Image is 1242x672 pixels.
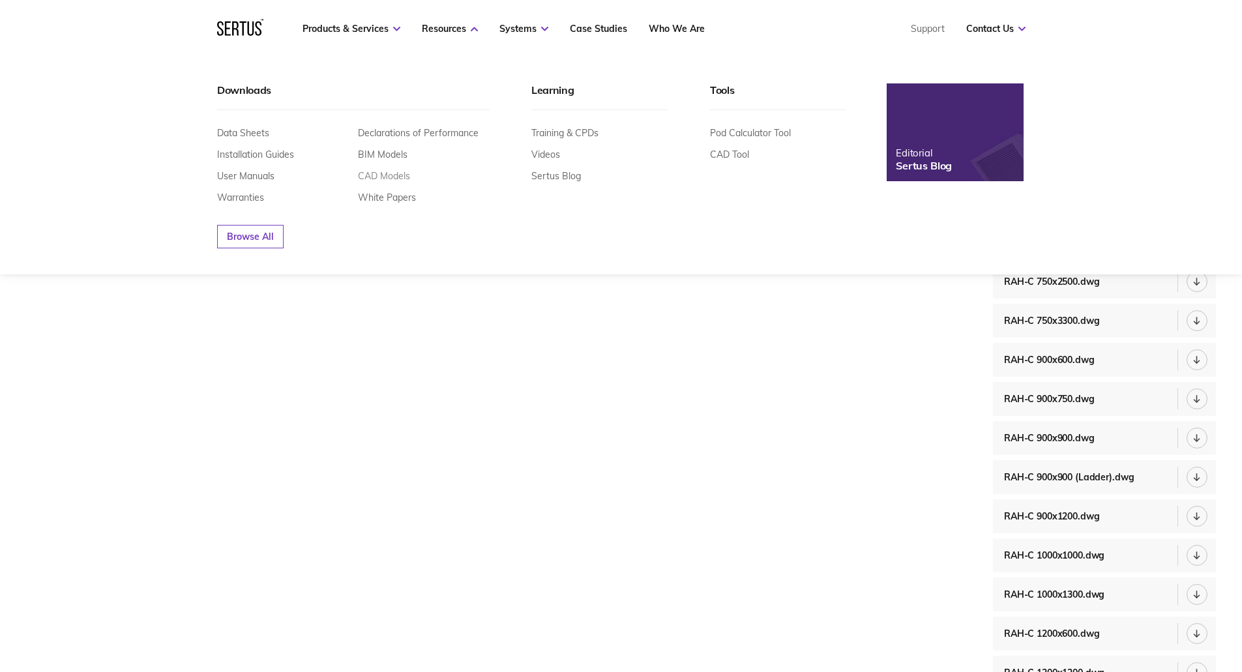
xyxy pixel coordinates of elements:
[217,83,490,110] div: Downloads
[993,499,1216,533] a: RAH-C 900x1200.dwg
[217,127,269,139] a: Data Sheets
[531,127,599,139] a: Training & CPDs
[911,23,945,35] a: Support
[993,577,1216,611] a: RAH-C 1000x1300.dwg
[710,149,749,160] a: CAD Tool
[993,265,1216,299] a: RAH-C 750x2500.dwg
[993,460,1216,494] a: RAH-C 900x900 (Ladder).dwg
[993,421,1216,455] a: RAH-C 900x900.dwg
[531,149,560,160] a: Videos
[1004,432,1101,444] div: RAH-C 900x900.dwg
[1004,393,1101,405] div: RAH-C 900x750.dwg
[887,83,1024,181] a: EditorialSertus Blog
[422,23,478,35] a: Resources
[358,127,479,139] a: Declarations of Performance
[966,23,1026,35] a: Contact Us
[649,23,705,35] a: Who We Are
[896,147,952,159] div: Editorial
[993,343,1216,377] a: RAH-C 900x600.dwg
[896,159,952,172] div: Sertus Blog
[1004,315,1106,327] div: RAH-C 750x3300.dwg
[1004,628,1106,639] div: RAH-C 1200x600.dwg
[531,83,668,110] div: Learning
[1004,354,1101,366] div: RAH-C 900x600.dwg
[710,127,791,139] a: Pod Calculator Tool
[1004,276,1106,287] div: RAH-C 750x2500.dwg
[303,23,400,35] a: Products & Services
[217,192,264,203] a: Warranties
[993,538,1216,572] a: RAH-C 1000x1000.dwg
[499,23,548,35] a: Systems
[531,170,581,182] a: Sertus Blog
[710,83,846,110] div: Tools
[1004,471,1140,483] div: RAH-C 900x900 (Ladder).dwg
[217,149,294,160] a: Installation Guides
[1004,589,1111,600] div: RAH-C 1000x1300.dwg
[993,617,1216,650] a: RAH-C 1200x600.dwg
[1004,510,1106,522] div: RAH-C 900x1200.dwg
[358,192,416,203] a: White Papers
[993,304,1216,338] a: RAH-C 750x3300.dwg
[1177,609,1242,672] iframe: Chat Widget
[993,382,1216,416] a: RAH-C 900x750.dwg
[1004,549,1111,561] div: RAH-C 1000x1000.dwg
[217,225,284,248] a: Browse All
[358,170,410,182] a: CAD Models
[570,23,627,35] a: Case Studies
[358,149,407,160] a: BIM Models
[217,170,274,182] a: User Manuals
